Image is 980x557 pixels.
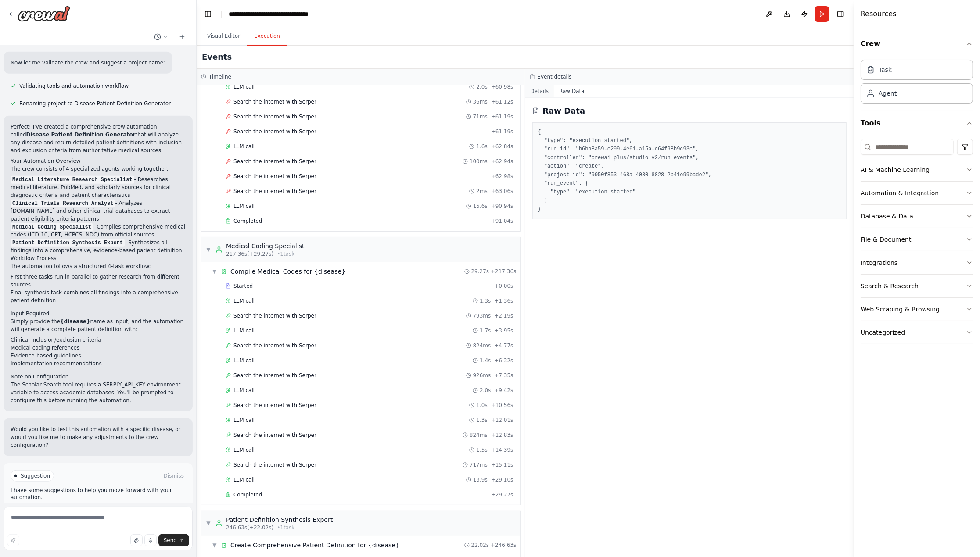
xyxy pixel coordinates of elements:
span: 1.3s [476,417,487,424]
span: + 15.11s [491,461,513,468]
button: Improve this prompt [7,534,19,546]
li: Clinical inclusion/exclusion criteria [11,336,186,344]
span: Search the internet with Serper [233,342,316,349]
span: + 0.00s [494,282,513,289]
button: Execution [247,27,287,46]
h2: Note on Configuration [11,373,186,381]
span: 2.0s [476,83,487,90]
div: AI & Machine Learning [861,165,930,174]
p: - Researches medical literature, PubMed, and scholarly sources for clinical diagnostic criteria a... [11,175,186,199]
p: - Synthesizes all findings into a comprehensive, evidence-based patient definition [11,239,186,254]
button: Visual Editor [200,27,247,46]
span: 1.5s [476,446,487,453]
span: + 29.27s [491,491,513,498]
img: Logo [18,6,70,21]
span: + 1.36s [494,297,513,304]
span: + 10.56s [491,402,513,409]
h2: Your Automation Overview [11,157,186,165]
button: Tools [861,111,973,136]
span: LLM call [233,446,255,453]
button: Crew [861,32,973,56]
span: 246.63s (+22.02s) [226,524,273,531]
span: Completed [233,491,262,498]
button: Hide left sidebar [202,8,214,20]
span: 15.6s [473,203,488,210]
span: Completed [233,218,262,225]
span: Search the internet with Serper [233,128,316,135]
span: + 3.95s [494,327,513,334]
div: Uncategorized [861,328,905,337]
p: The automation follows a structured 4-task workflow: [11,262,186,270]
span: + 4.77s [494,342,513,349]
span: LLM call [233,327,255,334]
span: Search the internet with Serper [233,113,316,120]
p: Perfect! I've created a comprehensive crew automation called that will analyze any disease and re... [11,123,186,154]
button: Database & Data [861,205,973,228]
span: 824ms [470,432,488,439]
span: 1.0s [476,402,487,409]
span: Search the internet with Serper [233,98,316,105]
button: Web Scraping & Browsing [861,298,973,321]
span: 1.7s [480,327,491,334]
span: 1.3s [480,297,491,304]
div: Web Scraping & Browsing [861,305,940,314]
span: LLM call [233,297,255,304]
div: Tools [861,136,973,351]
nav: breadcrumb [229,10,327,18]
div: Automation & Integration [861,189,939,197]
span: 2.0s [480,387,491,394]
span: Search the internet with Serper [233,188,316,195]
span: Create Comprehensive Patient Definition for {disease} [230,541,399,550]
span: 824ms [473,342,491,349]
button: Search & Research [861,275,973,297]
button: Integrations [861,251,973,274]
h2: Workflow Process [11,254,186,262]
button: Automation & Integration [861,182,973,204]
span: + 61.12s [491,98,513,105]
span: Search the internet with Serper [233,372,316,379]
p: Now let me validate the crew and suggest a project name: [11,59,165,67]
span: 1.4s [480,357,491,364]
li: Evidence-based guidelines [11,352,186,360]
span: Search the internet with Serper [233,402,316,409]
span: LLM call [233,476,255,483]
button: Details [525,85,554,97]
span: + 12.01s [491,417,513,424]
button: Upload files [130,534,143,546]
code: Clinical Trials Research Analyst [11,200,115,207]
code: Medical Literature Research Specialist [11,176,134,184]
span: + 14.39s [491,446,513,453]
span: + 246.63s [491,542,516,549]
span: + 9.42s [494,387,513,394]
span: ▼ [206,520,211,527]
p: - Compiles comprehensive medical codes (ICD-10, CPT, HCPCS, NDC) from official sources [11,223,186,239]
strong: {disease} [60,318,90,325]
div: Agent [879,89,897,98]
span: • 1 task [277,250,294,257]
span: Started [233,282,253,289]
button: Switch to previous chat [151,32,172,42]
li: First three tasks run in parallel to gather research from different sources [11,273,186,289]
button: Send [158,534,189,546]
span: 793ms [473,312,491,319]
span: + 7.35s [494,372,513,379]
span: Search the internet with Serper [233,461,316,468]
span: + 90.94s [491,203,513,210]
span: 29.27s [471,268,489,275]
span: 71ms [473,113,488,120]
span: + 63.06s [491,188,513,195]
span: 22.02s [471,542,489,549]
span: + 62.98s [491,173,513,180]
div: Patient Definition Synthesis Expert [226,515,333,524]
span: + 6.32s [494,357,513,364]
span: Search the internet with Serper [233,432,316,439]
span: Search the internet with Serper [233,173,316,180]
span: + 62.84s [491,143,513,150]
span: + 217.36s [491,268,516,275]
span: + 61.19s [491,113,513,120]
span: Validating tools and automation workflow [19,82,129,89]
button: Uncategorized [861,321,973,344]
span: ▼ [212,542,217,549]
button: File & Document [861,228,973,251]
button: Raw Data [554,85,590,97]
